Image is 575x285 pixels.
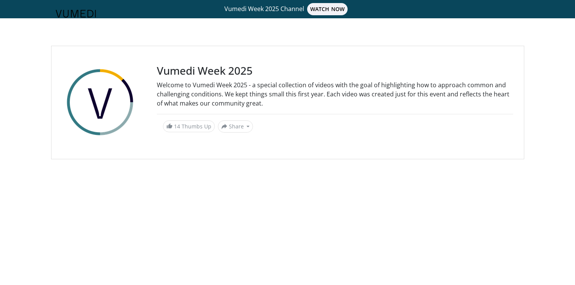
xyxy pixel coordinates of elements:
span: 14 [174,123,180,130]
h3: Vumedi Week 2025 [157,64,513,77]
a: 14 Thumbs Up [163,120,215,132]
div: Welcome to Vumedi Week 2025 - a special collection of videos with the goal of highlighting how to... [157,80,513,108]
img: VuMedi Logo [56,10,96,18]
button: Share [218,120,253,133]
